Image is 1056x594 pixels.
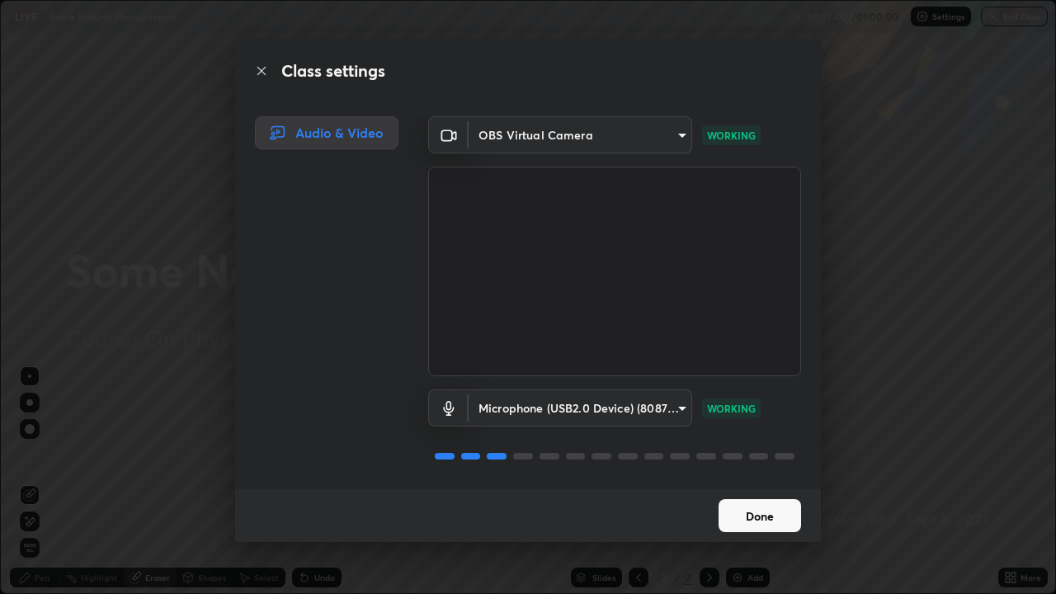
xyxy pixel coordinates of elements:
div: OBS Virtual Camera [469,389,692,427]
button: Done [719,499,801,532]
h2: Class settings [281,59,385,83]
p: WORKING [707,128,756,143]
p: WORKING [707,401,756,416]
div: Audio & Video [255,116,398,149]
div: OBS Virtual Camera [469,116,692,153]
